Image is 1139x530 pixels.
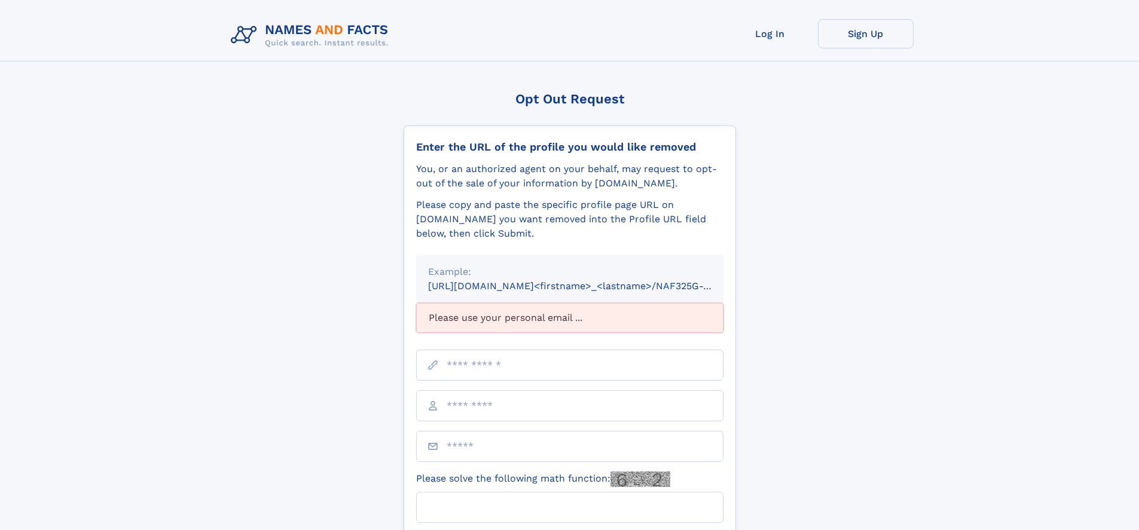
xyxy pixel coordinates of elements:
small: [URL][DOMAIN_NAME]<firstname>_<lastname>/NAF325G-xxxxxxxx [428,280,746,292]
a: Sign Up [818,19,914,48]
div: Enter the URL of the profile you would like removed [416,140,723,154]
div: Example: [428,265,712,279]
label: Please solve the following math function: [416,471,670,487]
div: Please use your personal email ... [416,303,723,333]
img: Logo Names and Facts [226,19,398,51]
div: You, or an authorized agent on your behalf, may request to opt-out of the sale of your informatio... [416,162,723,191]
div: Opt Out Request [404,91,736,106]
a: Log In [722,19,818,48]
div: Please copy and paste the specific profile page URL on [DOMAIN_NAME] you want removed into the Pr... [416,198,723,241]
